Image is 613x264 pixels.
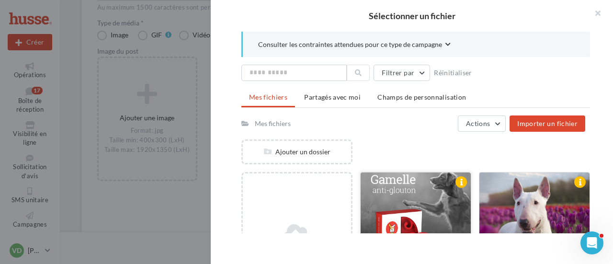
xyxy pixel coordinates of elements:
[374,65,430,81] button: Filtrer par
[466,119,490,127] span: Actions
[249,93,287,101] span: Mes fichiers
[258,40,442,49] span: Consulter les contraintes attendues pour ce type de campagne
[243,147,351,157] div: Ajouter un dossier
[510,115,585,132] button: Importer un fichier
[517,119,578,127] span: Importer un fichier
[580,231,603,254] iframe: Intercom live chat
[258,39,451,51] button: Consulter les contraintes attendues pour ce type de campagne
[430,67,476,79] button: Réinitialiser
[255,119,291,128] div: Mes fichiers
[377,93,466,101] span: Champs de personnalisation
[458,115,506,132] button: Actions
[304,93,361,101] span: Partagés avec moi
[226,11,598,20] h2: Sélectionner un fichier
